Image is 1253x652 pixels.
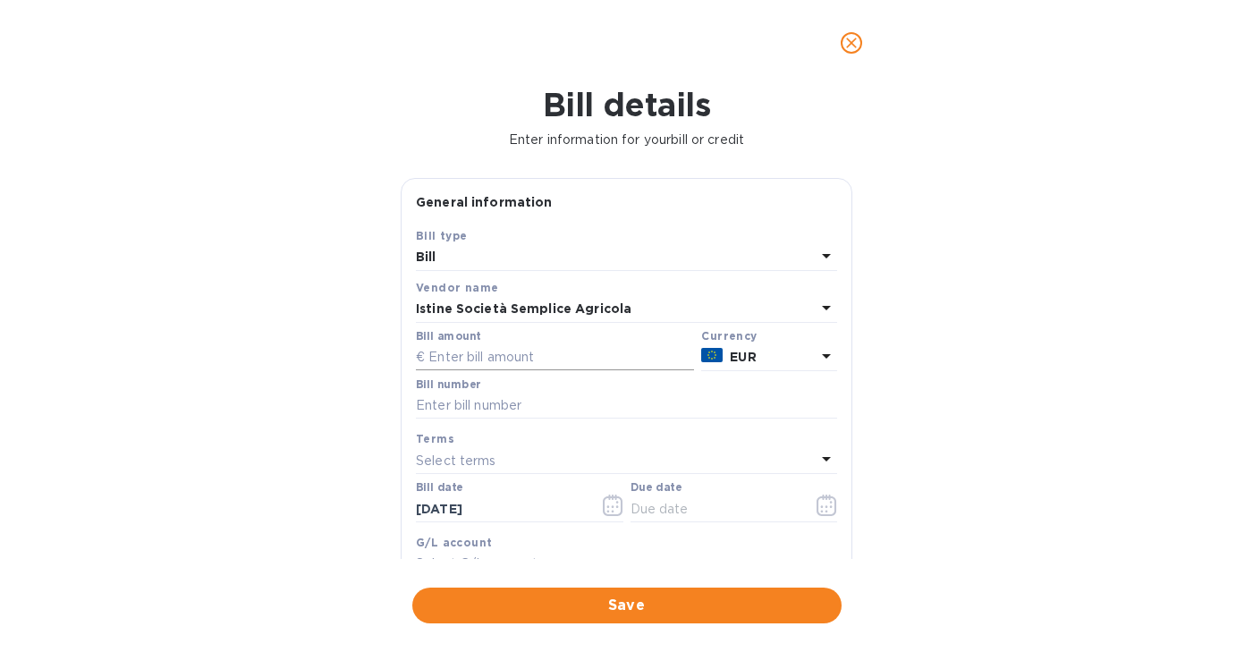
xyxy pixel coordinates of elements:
input: Select date [416,495,585,522]
label: Bill number [416,379,480,390]
b: Currency [701,329,757,343]
b: Terms [416,432,454,445]
input: € Enter bill amount [416,344,694,371]
b: Bill [416,250,436,264]
button: close [830,21,873,64]
b: G/L account [416,536,492,549]
b: EUR [730,350,756,364]
span: Save [427,595,827,616]
label: Due date [631,483,682,494]
b: Istine Società Semplice Agricola [416,301,631,316]
p: Enter information for your bill or credit [14,131,1239,149]
b: General information [416,195,553,209]
b: Vendor name [416,281,498,294]
p: Select G/L account [416,555,538,573]
h1: Bill details [14,86,1239,123]
input: Enter bill number [416,393,837,419]
b: Bill type [416,229,468,242]
p: Select terms [416,452,496,470]
label: Bill date [416,483,463,494]
button: Save [412,588,842,623]
label: Bill amount [416,331,480,342]
input: Due date [631,495,800,522]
